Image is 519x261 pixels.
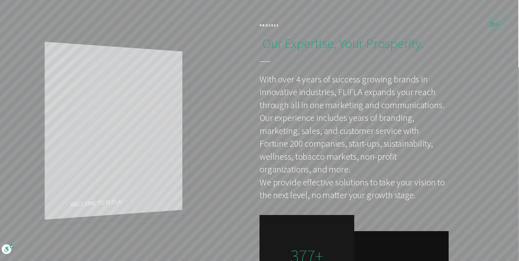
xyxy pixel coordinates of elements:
h3: Our Expertise, Your Prosperity. [262,36,449,51]
p: WELCOME TO FLiFLA! [70,197,123,209]
p: With over 4 years of success growing brands in innovative industries, FLiFLA expands your reach t... [259,73,449,202]
p: PROCESS [259,23,449,28]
